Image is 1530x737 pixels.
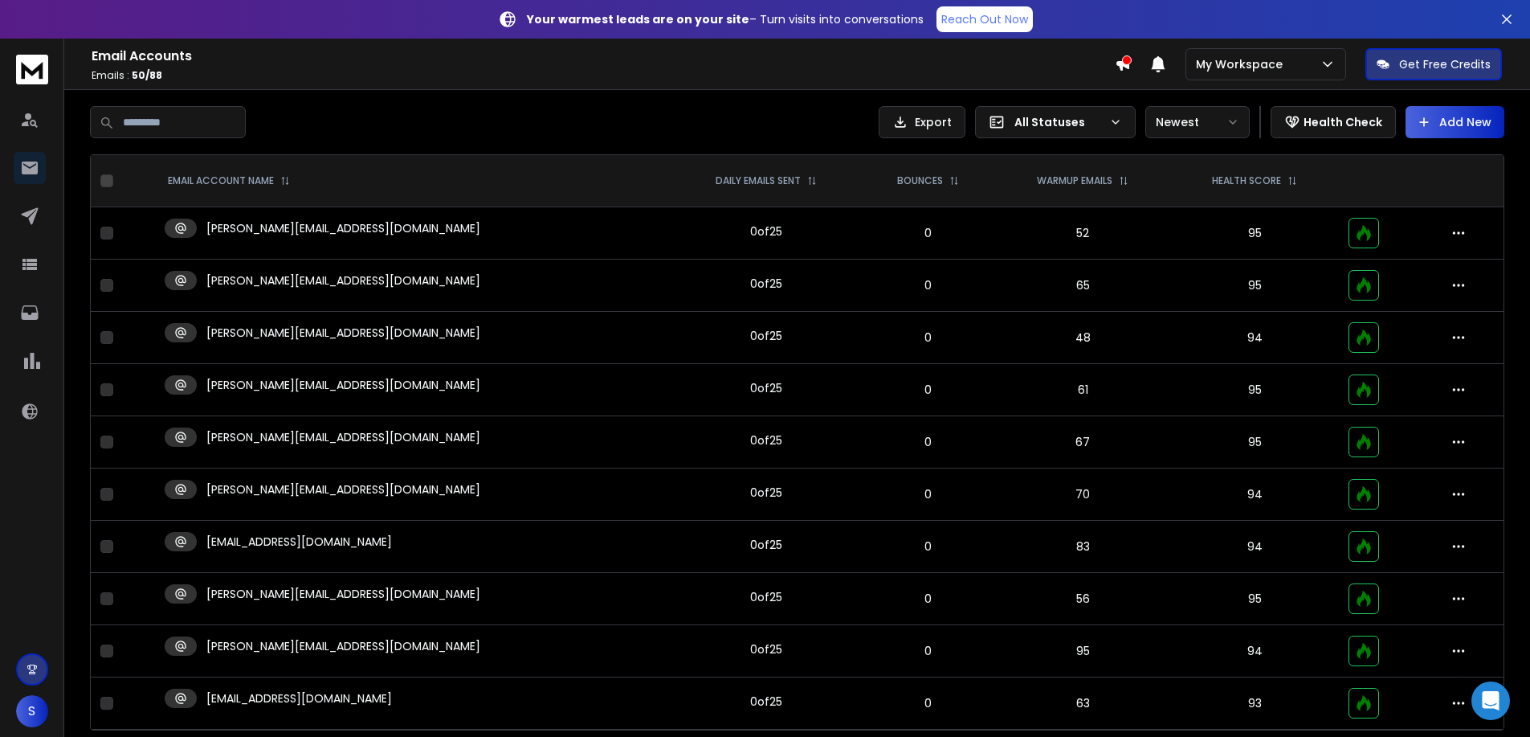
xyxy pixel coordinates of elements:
[1304,114,1382,130] p: Health Check
[1014,114,1103,130] p: All Statuses
[750,694,782,710] div: 0 of 25
[1471,682,1510,720] div: Open Intercom Messenger
[994,312,1171,364] td: 48
[206,429,480,445] p: [PERSON_NAME][EMAIL_ADDRESS][DOMAIN_NAME]
[936,6,1033,32] a: Reach Out Now
[1271,106,1396,138] button: Health Check
[206,220,480,236] p: [PERSON_NAME][EMAIL_ADDRESS][DOMAIN_NAME]
[879,106,965,138] button: Export
[871,486,985,502] p: 0
[871,382,985,398] p: 0
[1171,625,1338,678] td: 94
[1171,521,1338,573] td: 94
[716,174,801,187] p: DAILY EMAILS SENT
[750,276,782,292] div: 0 of 25
[206,272,480,289] p: [PERSON_NAME][EMAIL_ADDRESS][DOMAIN_NAME]
[132,68,162,82] span: 50 / 88
[871,538,985,555] p: 0
[941,11,1028,27] p: Reach Out Now
[750,432,782,448] div: 0 of 25
[1196,56,1289,72] p: My Workspace
[1406,106,1504,138] button: Add New
[527,11,749,27] strong: Your warmest leads are on your site
[16,695,48,727] button: S
[750,328,782,344] div: 0 of 25
[871,643,985,659] p: 0
[1171,260,1338,312] td: 95
[750,537,782,553] div: 0 of 25
[1399,56,1491,72] p: Get Free Credits
[994,416,1171,469] td: 67
[750,641,782,657] div: 0 of 25
[871,277,985,293] p: 0
[1171,312,1338,364] td: 94
[206,586,480,602] p: [PERSON_NAME][EMAIL_ADDRESS][DOMAIN_NAME]
[206,481,480,497] p: [PERSON_NAME][EMAIL_ADDRESS][DOMAIN_NAME]
[994,207,1171,260] td: 52
[994,469,1171,521] td: 70
[750,589,782,605] div: 0 of 25
[527,11,924,27] p: – Turn visits into conversations
[994,625,1171,678] td: 95
[1171,678,1338,730] td: 93
[994,521,1171,573] td: 83
[994,573,1171,625] td: 56
[871,225,985,241] p: 0
[206,690,392,706] p: [EMAIL_ADDRESS][DOMAIN_NAME]
[750,380,782,396] div: 0 of 25
[994,260,1171,312] td: 65
[1212,174,1281,187] p: HEALTH SCORE
[750,223,782,240] div: 0 of 25
[1171,573,1338,625] td: 95
[897,174,943,187] p: BOUNCES
[871,591,985,607] p: 0
[92,47,1115,66] h1: Email Accounts
[92,69,1115,82] p: Emails :
[206,377,480,393] p: [PERSON_NAME][EMAIL_ADDRESS][DOMAIN_NAME]
[1171,469,1338,521] td: 94
[206,325,480,341] p: [PERSON_NAME][EMAIL_ADDRESS][DOMAIN_NAME]
[994,364,1171,416] td: 61
[1171,364,1338,416] td: 95
[1145,106,1250,138] button: Newest
[1171,416,1338,469] td: 95
[1171,207,1338,260] td: 95
[168,174,290,187] div: EMAIL ACCOUNT NAME
[750,485,782,501] div: 0 of 25
[994,678,1171,730] td: 63
[1365,48,1502,80] button: Get Free Credits
[206,534,392,550] p: [EMAIL_ADDRESS][DOMAIN_NAME]
[871,330,985,346] p: 0
[16,55,48,84] img: logo
[1037,174,1112,187] p: WARMUP EMAILS
[871,695,985,711] p: 0
[871,434,985,450] p: 0
[206,638,480,654] p: [PERSON_NAME][EMAIL_ADDRESS][DOMAIN_NAME]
